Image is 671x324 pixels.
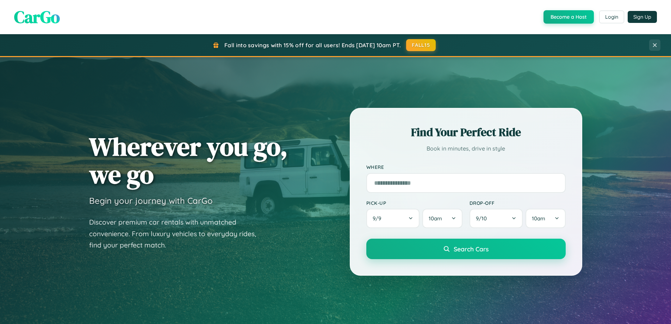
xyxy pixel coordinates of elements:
[470,200,566,206] label: Drop-off
[366,239,566,259] button: Search Cars
[532,215,545,222] span: 10am
[366,143,566,154] p: Book in minutes, drive in style
[89,195,213,206] h3: Begin your journey with CarGo
[526,209,565,228] button: 10am
[599,11,624,23] button: Login
[366,124,566,140] h2: Find Your Perfect Ride
[373,215,385,222] span: 9 / 9
[14,5,60,29] span: CarGo
[628,11,657,23] button: Sign Up
[454,245,489,253] span: Search Cars
[429,215,442,222] span: 10am
[224,42,401,49] span: Fall into savings with 15% off for all users! Ends [DATE] 10am PT.
[366,200,462,206] label: Pick-up
[476,215,490,222] span: 9 / 10
[366,209,420,228] button: 9/9
[89,216,265,251] p: Discover premium car rentals with unmatched convenience. From luxury vehicles to everyday rides, ...
[543,10,594,24] button: Become a Host
[366,164,566,170] label: Where
[470,209,523,228] button: 9/10
[89,133,288,188] h1: Wherever you go, we go
[422,209,462,228] button: 10am
[406,39,436,51] button: FALL15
